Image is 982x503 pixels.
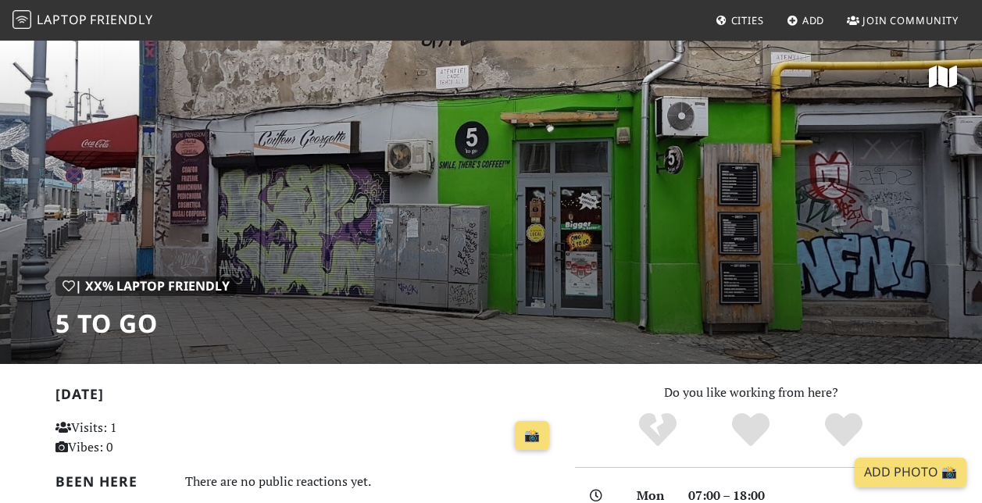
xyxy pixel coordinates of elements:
[55,386,556,408] h2: [DATE]
[55,276,237,297] div: | XX% Laptop Friendly
[515,421,549,451] a: 📸
[575,383,927,403] p: Do you like working from here?
[55,418,210,458] p: Visits: 1 Vibes: 0
[780,6,831,34] a: Add
[841,6,965,34] a: Join Community
[797,411,890,450] div: Definitely!
[709,6,770,34] a: Cities
[37,11,87,28] span: Laptop
[90,11,152,28] span: Friendly
[612,411,705,450] div: No
[55,309,237,338] h1: 5 To Go
[12,7,153,34] a: LaptopFriendly LaptopFriendly
[862,13,959,27] span: Join Community
[705,411,798,450] div: Yes
[731,13,764,27] span: Cities
[185,470,556,493] div: There are no public reactions yet.
[802,13,825,27] span: Add
[12,10,31,29] img: LaptopFriendly
[55,473,166,490] h2: Been here
[855,458,966,487] a: Add Photo 📸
